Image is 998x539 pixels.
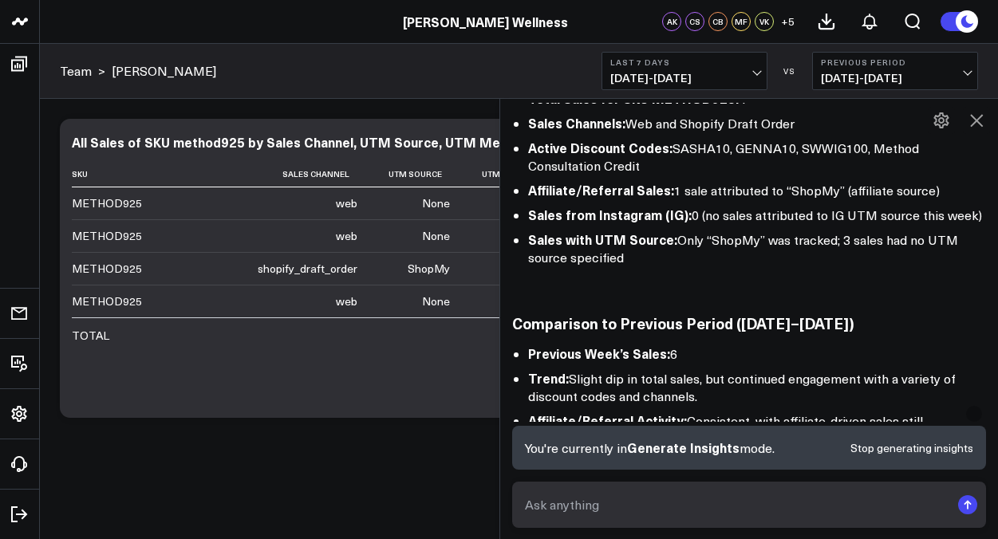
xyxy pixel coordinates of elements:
div: CB [708,12,728,31]
div: CS [685,12,704,31]
div: None [422,228,450,244]
div: ShopMy [408,261,450,277]
a: [PERSON_NAME] [112,62,216,80]
b: Previous Period [821,57,969,67]
div: TOTAL [72,328,109,344]
li: Slight dip in total sales, but continued engagement with a variety of discount codes and channels. [528,369,987,405]
strong: Sales Channels: [528,114,625,132]
div: web [336,195,357,211]
div: METHOD925 [72,195,142,211]
strong: Previous Week’s Sales: [528,344,670,362]
div: All Sales of SKU method925 by Sales Channel, UTM Source, UTM Medium, and Discount Code [72,133,653,151]
strong: Affiliate/Referral Activity: [528,411,687,429]
li: Web and Shopify Draft Order [528,114,987,132]
a: Team [60,62,92,80]
b: Last 7 Days [610,57,759,67]
button: Last 7 Days[DATE]-[DATE] [602,52,767,90]
li: Only “ShopMy” was tracked; 3 sales had no UTM source specified [528,230,987,266]
div: VS [775,66,804,76]
button: Stop generating insights [850,443,973,454]
div: web [336,293,357,309]
th: Utm Source [372,161,465,187]
div: METHOD925 [72,228,142,244]
input: Ask anything [521,490,951,519]
li: 6 [528,344,987,363]
span: [DATE] - [DATE] [610,72,759,85]
th: Sales Channel [231,161,372,187]
strong: Trend: [528,369,569,387]
span: Generate Insights [627,439,740,456]
h3: Comparison to Previous Period ([DATE]–[DATE]) [512,314,987,332]
li: 0 (no sales attributed to IG UTM source this week) [528,206,987,224]
strong: Affiliate/Referral Sales: [528,181,674,199]
div: METHOD925 [72,261,142,277]
strong: Sales with UTM Source: [528,230,677,248]
div: MF [732,12,751,31]
th: Utm Medium [464,161,559,187]
li: Consistent, with affiliate-driven sales still contributing. [528,411,987,447]
button: +5 [778,12,797,31]
button: Previous Period[DATE]-[DATE] [812,52,978,90]
li: SASHA10, GENNA10, SWWIG100, Method Consultation Credit [528,139,987,175]
div: AK [662,12,681,31]
p: You're currently in mode. [525,439,775,457]
div: web [336,228,357,244]
li: 1 sale attributed to “ShopMy” (affiliate source) [528,181,987,199]
span: [DATE] - [DATE] [821,72,969,85]
div: shopify_draft_order [258,261,357,277]
strong: Active Discount Codes: [528,139,673,156]
div: VK [755,12,774,31]
div: METHOD925 [72,293,142,309]
div: > [60,62,105,80]
th: Sku [72,161,231,187]
strong: Sales from Instagram (IG): [528,206,692,223]
div: None [422,293,450,309]
div: None [422,195,450,211]
span: + 5 [781,16,795,27]
a: [PERSON_NAME] Wellness [403,13,568,30]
